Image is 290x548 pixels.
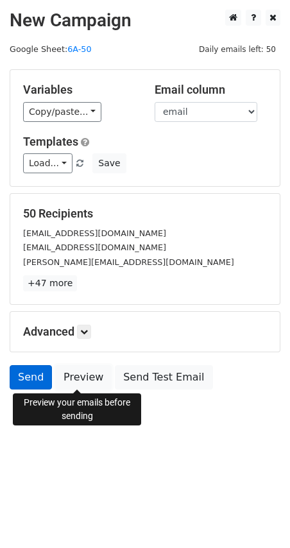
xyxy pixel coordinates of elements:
h2: New Campaign [10,10,280,31]
a: Daily emails left: 50 [194,44,280,54]
h5: Email column [155,83,267,97]
small: [EMAIL_ADDRESS][DOMAIN_NAME] [23,228,166,238]
div: Preview your emails before sending [13,393,141,425]
small: [EMAIL_ADDRESS][DOMAIN_NAME] [23,243,166,252]
a: Templates [23,135,78,148]
a: +47 more [23,275,77,291]
a: Send [10,365,52,390]
a: 6A-50 [67,44,91,54]
iframe: Chat Widget [226,486,290,548]
a: Preview [55,365,112,390]
h5: Advanced [23,325,267,339]
a: Load... [23,153,72,173]
button: Save [92,153,126,173]
a: Send Test Email [115,365,212,390]
span: Daily emails left: 50 [194,42,280,56]
small: Google Sheet: [10,44,92,54]
small: [PERSON_NAME][EMAIL_ADDRESS][DOMAIN_NAME] [23,257,234,267]
a: Copy/paste... [23,102,101,122]
h5: 50 Recipients [23,207,267,221]
h5: Variables [23,83,135,97]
